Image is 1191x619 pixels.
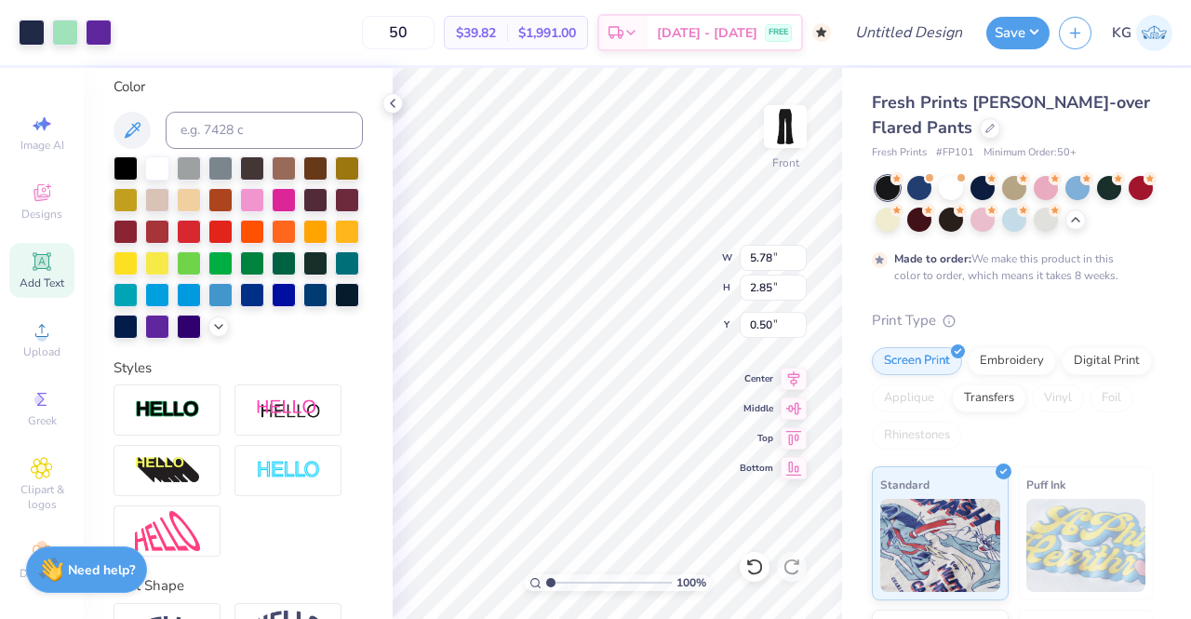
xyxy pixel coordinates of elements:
span: Fresh Prints [872,145,927,161]
img: Stroke [135,399,200,421]
span: Top [740,432,773,445]
div: Front [772,155,799,171]
a: KG [1112,15,1172,51]
img: Puff Ink [1026,499,1146,592]
div: Print Type [872,310,1154,331]
div: Vinyl [1032,384,1084,412]
span: $1,991.00 [518,23,576,43]
img: Free Distort [135,511,200,551]
div: Color [114,76,363,98]
img: Katherine Garcia [1136,15,1172,51]
input: e.g. 7428 c [166,112,363,149]
span: Add Text [20,276,64,290]
span: Image AI [20,138,64,153]
div: Screen Print [872,347,962,375]
div: Digital Print [1062,347,1152,375]
span: Clipart & logos [9,482,74,512]
button: Save [986,17,1050,49]
span: # FP101 [936,145,974,161]
span: Puff Ink [1026,475,1065,494]
div: We make this product in this color to order, which means it takes 8 weeks. [894,250,1123,284]
span: Greek [28,413,57,428]
span: Fresh Prints [PERSON_NAME]-over Flared Pants [872,91,1150,139]
span: KG [1112,22,1131,44]
strong: Need help? [68,561,135,579]
span: Bottom [740,462,773,475]
span: Standard [880,475,930,494]
strong: Made to order: [894,251,971,266]
img: Standard [880,499,1000,592]
span: Decorate [20,566,64,581]
div: Text Shape [114,575,363,597]
img: Shadow [256,398,321,422]
img: Negative Space [256,460,321,481]
div: Transfers [952,384,1026,412]
img: Front [767,108,804,145]
span: 100 % [676,574,706,591]
input: Untitled Design [840,14,977,51]
span: FREE [769,26,788,39]
div: Applique [872,384,946,412]
span: Minimum Order: 50 + [984,145,1077,161]
span: Designs [21,207,62,222]
div: Embroidery [968,347,1056,375]
img: 3d Illusion [135,456,200,486]
div: Foil [1090,384,1133,412]
span: Center [740,372,773,385]
input: – – [362,16,435,49]
span: $39.82 [456,23,496,43]
span: Middle [740,402,773,415]
span: Upload [23,344,60,359]
span: [DATE] - [DATE] [657,23,757,43]
div: Rhinestones [872,422,962,450]
div: Styles [114,357,363,379]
